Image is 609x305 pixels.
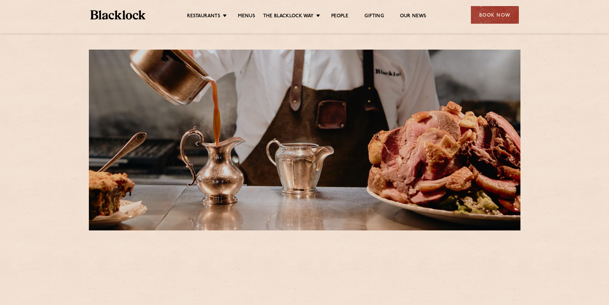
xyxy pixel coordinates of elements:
[364,13,384,20] a: Gifting
[471,6,519,24] div: Book Now
[187,13,220,20] a: Restaurants
[263,13,314,20] a: The Blacklock Way
[400,13,426,20] a: Our News
[90,10,146,20] img: BL_Textured_Logo-footer-cropped.svg
[238,13,255,20] a: Menus
[331,13,348,20] a: People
